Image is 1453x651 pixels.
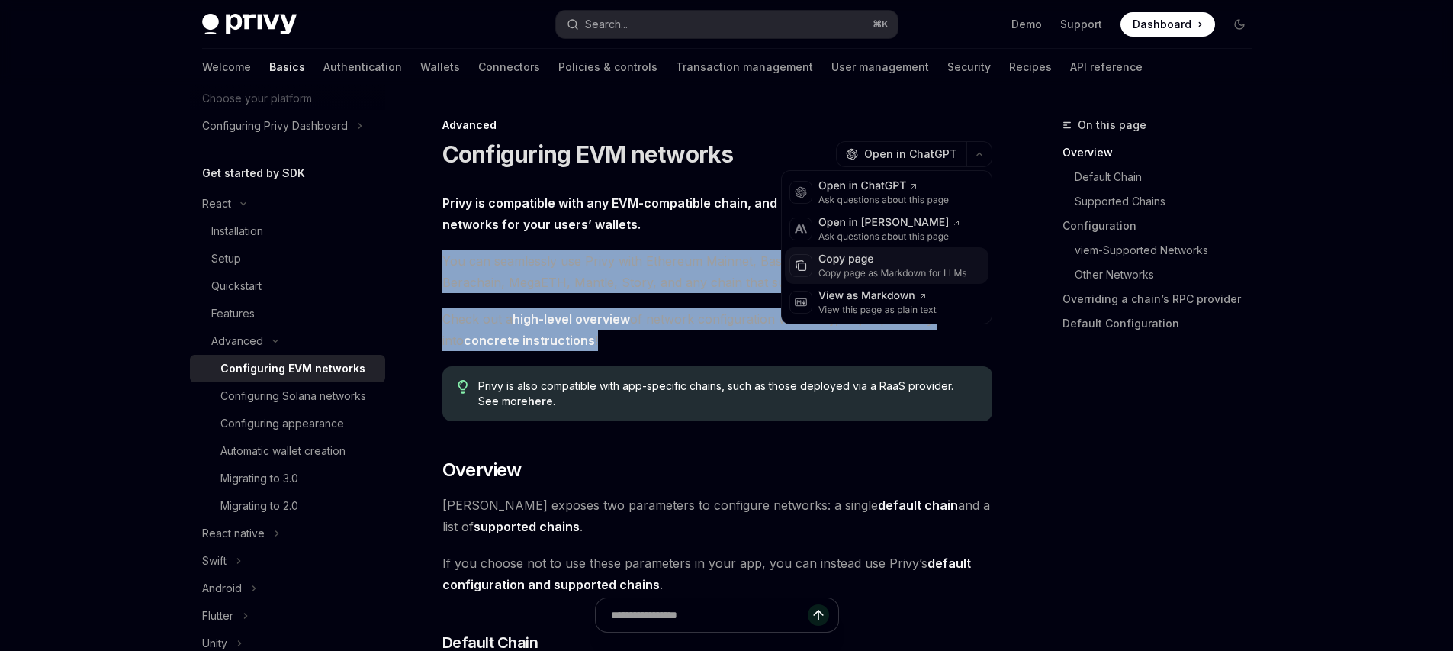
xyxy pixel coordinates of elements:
a: Default Chain [1062,165,1264,189]
span: On this page [1078,116,1146,134]
button: Toggle Swift section [190,547,385,575]
div: Configuring Privy Dashboard [202,117,348,135]
a: Wallets [420,49,460,85]
div: Flutter [202,607,233,625]
div: Copy page as Markdown for LLMs [818,267,967,279]
a: Support [1060,17,1102,32]
strong: supported chains [474,519,580,534]
a: Dashboard [1120,12,1215,37]
div: Configuring EVM networks [220,359,365,378]
div: Features [211,305,255,323]
a: Migrating to 3.0 [190,465,385,492]
a: Transaction management [676,49,813,85]
h5: Get started by SDK [202,164,305,182]
div: Migrating to 2.0 [220,497,298,515]
button: Toggle Advanced section [190,327,385,355]
div: Installation [211,222,263,240]
button: Toggle Android section [190,575,385,602]
span: Check out a of network configuration with Privy, or jump directly into ! [442,308,992,351]
a: supported chains [474,519,580,535]
div: Configuring appearance [220,414,344,433]
div: Migrating to 3.0 [220,469,298,488]
a: viem-Supported Networks [1062,238,1264,263]
a: Welcome [202,49,251,85]
button: Toggle React section [190,190,385,218]
a: Supported Chains [1062,189,1264,214]
a: Automatic wallet creation [190,437,385,465]
button: Open search [556,11,898,38]
span: Privy is also compatible with app-specific chains, such as those deployed via a RaaS provider. Se... [478,379,976,409]
span: Open in ChatGPT [864,147,957,162]
span: ⌘ K [873,18,889,31]
button: Toggle Configuring Privy Dashboard section [190,112,385,140]
button: Toggle React native section [190,520,385,547]
a: Connectors [478,49,540,85]
a: Installation [190,218,385,245]
div: Setup [211,250,241,268]
a: Overview [1062,140,1264,165]
a: Overriding a chain’s RPC provider [1062,287,1264,311]
div: Configuring Solana networks [220,387,366,405]
div: Search... [585,15,628,34]
span: Dashboard [1133,17,1191,32]
svg: Tip [458,380,468,394]
div: Open in [PERSON_NAME] [818,215,961,230]
span: [PERSON_NAME] exposes two parameters to configure networks: a single and a list of . [442,495,992,537]
a: Features [190,300,385,327]
a: Basics [269,49,305,85]
div: React [202,195,231,213]
a: Security [947,49,991,85]
a: here [528,395,553,408]
img: dark logo [202,14,297,35]
a: Other Networks [1062,263,1264,287]
a: high-level overview [513,311,630,327]
a: default chain [878,498,958,514]
a: Default Configuration [1062,311,1264,336]
button: Toggle dark mode [1227,12,1252,37]
div: View this page as plain text [818,304,937,316]
div: Open in ChatGPT [818,179,949,194]
div: Automatic wallet creation [220,442,346,460]
div: Ask questions about this page [818,194,949,206]
button: Send message [808,604,829,626]
button: Toggle Flutter section [190,602,385,630]
a: Configuring Solana networks [190,382,385,410]
div: Android [202,579,242,598]
a: Recipes [1009,49,1052,85]
a: Authentication [323,49,402,85]
div: Quickstart [211,277,262,295]
a: Policies & controls [558,49,657,85]
a: Configuration [1062,214,1264,238]
a: API reference [1070,49,1143,85]
span: You can seamlessly use Privy with Ethereum Mainnet, Base, Polygon, Arbitrum, Monad, Berachain, Me... [442,250,992,293]
div: Advanced [211,332,263,350]
div: View as Markdown [818,288,937,304]
span: Overview [442,458,522,482]
a: concrete instructions [464,333,595,349]
span: If you choose not to use these parameters in your app, you can instead use Privy’s . [442,553,992,595]
a: Configuring EVM networks [190,355,385,382]
a: Demo [1011,17,1042,32]
div: Advanced [442,118,992,133]
strong: Privy is compatible with any EVM-compatible chain, and makes it easy to configure networks for yo... [442,195,940,232]
div: Ask questions about this page [818,230,961,243]
h1: Configuring EVM networks [442,140,734,168]
a: Migrating to 2.0 [190,492,385,520]
a: User management [831,49,929,85]
div: Copy page [818,252,967,267]
div: Swift [202,552,227,570]
a: Setup [190,245,385,272]
a: Configuring appearance [190,410,385,437]
input: Ask a question... [611,598,808,632]
div: React native [202,524,265,543]
button: Open in ChatGPT [836,141,966,167]
a: Quickstart [190,272,385,300]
